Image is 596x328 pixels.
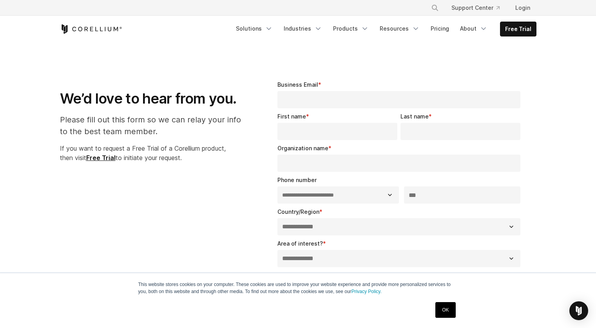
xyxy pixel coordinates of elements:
span: Organization name [277,145,328,151]
div: Navigation Menu [231,22,536,36]
p: If you want to request a Free Trial of a Corellium product, then visit to initiate your request. [60,144,249,162]
p: Please fill out this form so we can relay your info to the best team member. [60,114,249,137]
span: Business Email [277,81,318,88]
a: Support Center [445,1,506,15]
a: OK [435,302,455,318]
span: Last name [400,113,429,120]
a: Resources [375,22,424,36]
button: Search [428,1,442,15]
a: Free Trial [500,22,536,36]
a: Products [328,22,373,36]
p: This website stores cookies on your computer. These cookies are used to improve your website expe... [138,281,458,295]
a: About [455,22,492,36]
span: First name [277,113,306,120]
a: Free Trial [86,154,116,162]
a: Industries [279,22,327,36]
span: Country/Region [277,208,319,215]
a: Corellium Home [60,24,122,34]
a: Login [509,1,536,15]
a: Pricing [426,22,454,36]
span: Area of interest? [277,240,323,247]
div: Open Intercom Messenger [569,301,588,320]
a: Solutions [231,22,277,36]
span: Primary use case? [277,272,327,279]
a: Privacy Policy. [351,289,382,294]
span: Phone number [277,177,317,183]
div: Navigation Menu [422,1,536,15]
h1: We’d love to hear from you. [60,90,249,108]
